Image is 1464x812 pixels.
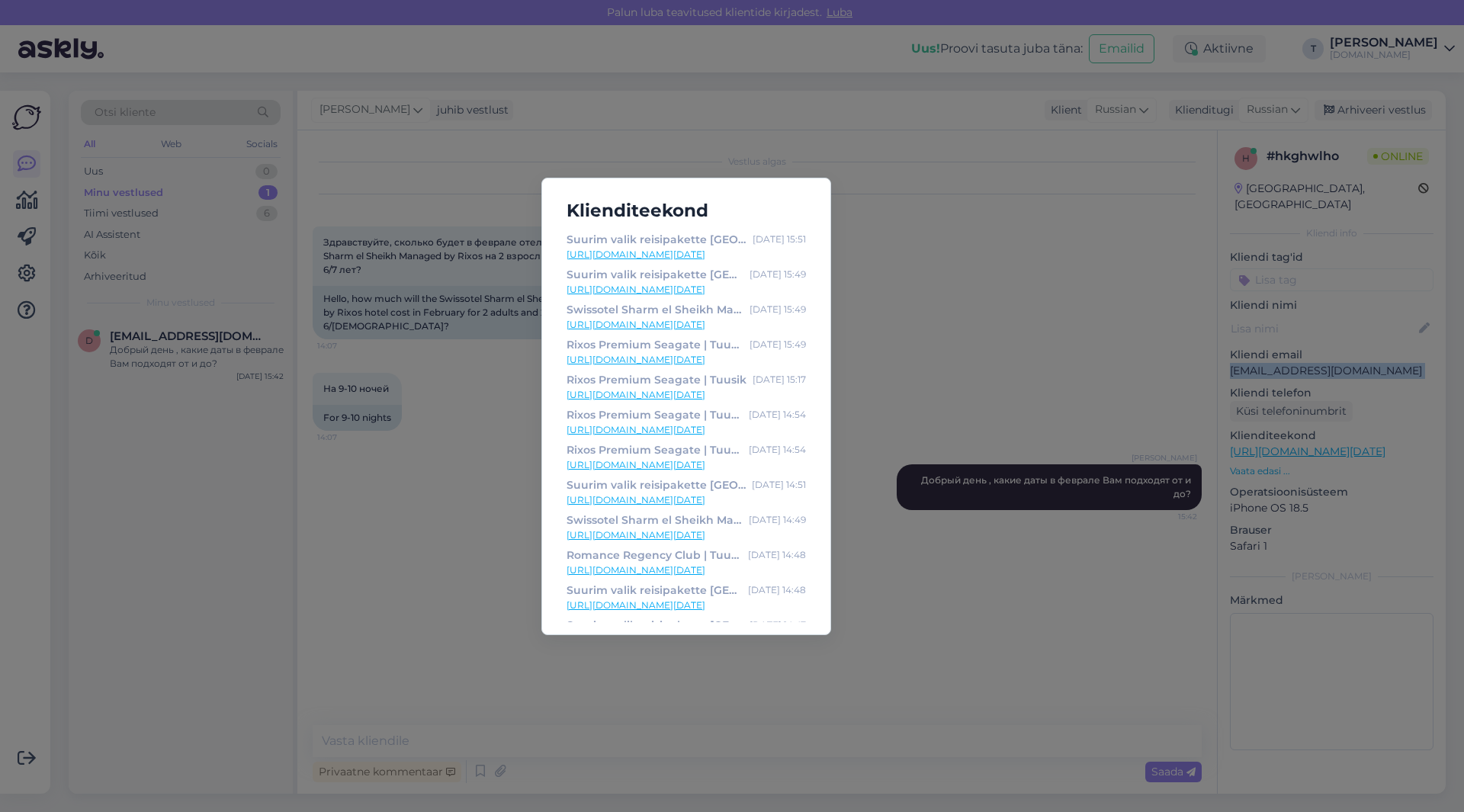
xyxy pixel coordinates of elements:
[567,582,742,599] div: Suurim valik reisipakette [GEOGRAPHIC_DATA] | Tuusik
[567,406,743,423] div: Rixos Premium Seagate | Tuusik
[750,266,806,283] div: [DATE] 15:49
[567,477,746,493] div: Suurim valik reisipakette [GEOGRAPHIC_DATA] | Tuusik
[753,371,806,388] div: [DATE] 15:17
[567,547,742,563] div: Romance Regency Club | Tuusik
[567,563,806,577] a: [URL][DOMAIN_NAME][DATE]
[554,197,818,225] h5: Klienditeekond
[567,493,806,507] a: [URL][DOMAIN_NAME][DATE]
[753,231,806,248] div: [DATE] 15:51
[567,353,806,367] a: [URL][DOMAIN_NAME][DATE]
[567,266,743,283] div: Suurim valik reisipakette [GEOGRAPHIC_DATA] | Tuusik
[567,423,806,437] a: [URL][DOMAIN_NAME][DATE]
[750,617,806,634] div: [DATE] 14:47
[567,371,746,388] div: Rixos Premium Seagate | Tuusik
[749,441,806,458] div: [DATE] 14:54
[567,441,743,458] div: Rixos Premium Seagate | Tuusik
[567,248,806,262] a: [URL][DOMAIN_NAME][DATE]
[567,617,743,634] div: Suurim valik reisipakette [GEOGRAPHIC_DATA] | Tuusik
[567,388,806,402] a: [URL][DOMAIN_NAME][DATE]
[750,336,806,353] div: [DATE] 15:49
[567,599,806,612] a: [URL][DOMAIN_NAME][DATE]
[567,512,743,528] div: Swissotel Sharm el Sheikh Managed by Rixos | [PERSON_NAME]
[567,231,746,248] div: Suurim valik reisipakette [GEOGRAPHIC_DATA] | Tuusik
[567,301,743,318] div: Swissotel Sharm el Sheikh Managed by Rixos | [PERSON_NAME]
[748,547,806,563] div: [DATE] 14:48
[749,512,806,528] div: [DATE] 14:49
[567,318,806,332] a: [URL][DOMAIN_NAME][DATE]
[749,406,806,423] div: [DATE] 14:54
[567,283,806,297] a: [URL][DOMAIN_NAME][DATE]
[567,528,806,542] a: [URL][DOMAIN_NAME][DATE]
[752,477,806,493] div: [DATE] 14:51
[567,458,806,472] a: [URL][DOMAIN_NAME][DATE]
[567,336,743,353] div: Rixos Premium Seagate | Tuusik
[748,582,806,599] div: [DATE] 14:48
[750,301,806,318] div: [DATE] 15:49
